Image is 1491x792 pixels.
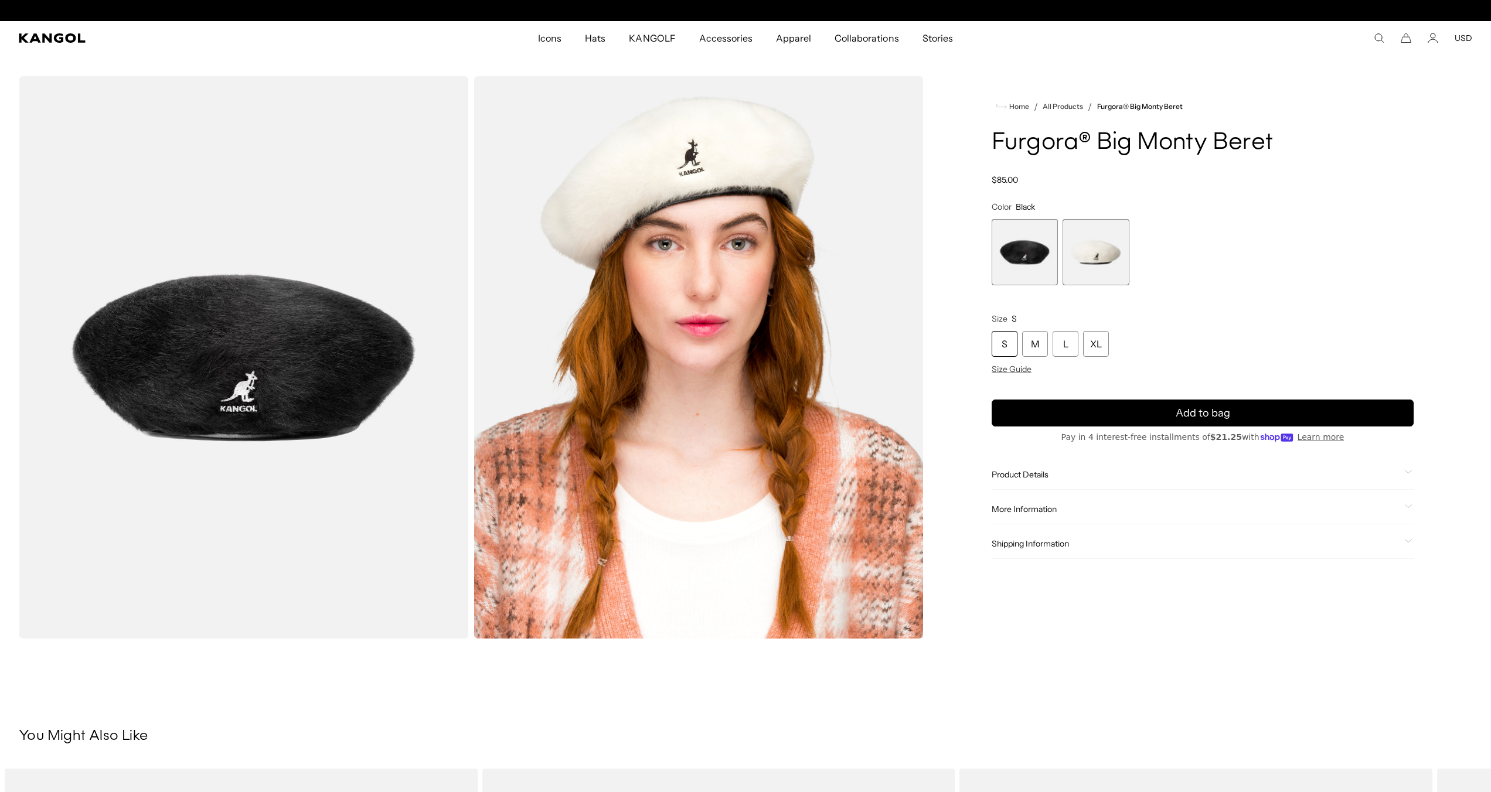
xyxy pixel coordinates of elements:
span: Size [992,313,1007,324]
button: Add to bag [992,400,1414,426]
a: Apparel [764,21,823,55]
a: Account [1428,33,1438,43]
div: S [992,331,1017,357]
div: XL [1083,331,1109,357]
div: 2 of 2 [1063,219,1129,285]
button: USD [1455,33,1472,43]
a: Kangol [19,33,357,43]
div: 1 of 2 [625,6,866,15]
span: Shipping Information [992,538,1400,549]
span: Stories [922,21,953,55]
slideshow-component: Announcement bar [625,6,866,15]
img: color-black [19,76,469,639]
div: 1 of 2 [992,219,1058,285]
button: Cart [1401,33,1411,43]
span: Icons [538,21,561,55]
a: Accessories [687,21,764,55]
li: / [1029,100,1038,114]
span: KANGOLF [629,21,675,55]
a: Icons [526,21,573,55]
h1: Furgora® Big Monty Beret [992,130,1414,156]
label: Ivory [1063,219,1129,285]
img: ivory [474,76,924,639]
span: Accessories [699,21,753,55]
span: S [1012,313,1017,324]
span: Black [1016,202,1035,212]
summary: Search here [1374,33,1384,43]
a: Home [996,101,1029,112]
span: Add to bag [1176,405,1230,421]
a: Collaborations [823,21,910,55]
span: Home [1007,103,1029,111]
span: Apparel [776,21,811,55]
a: All Products [1043,103,1083,111]
span: Product Details [992,469,1400,480]
product-gallery: Gallery Viewer [19,76,924,639]
li: / [1083,100,1092,114]
span: Size Guide [992,364,1032,374]
a: Stories [911,21,965,55]
a: Furgora® Big Monty Beret [1097,103,1183,111]
h3: You Might Also Like [19,728,1472,745]
span: Hats [585,21,605,55]
div: M [1022,331,1048,357]
div: L [1053,331,1078,357]
a: Hats [573,21,617,55]
span: Color [992,202,1012,212]
nav: breadcrumbs [992,100,1414,114]
span: More Information [992,504,1400,514]
label: Black [992,219,1058,285]
span: $85.00 [992,175,1018,185]
div: Announcement [625,6,866,15]
span: Collaborations [835,21,898,55]
a: KANGOLF [617,21,687,55]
